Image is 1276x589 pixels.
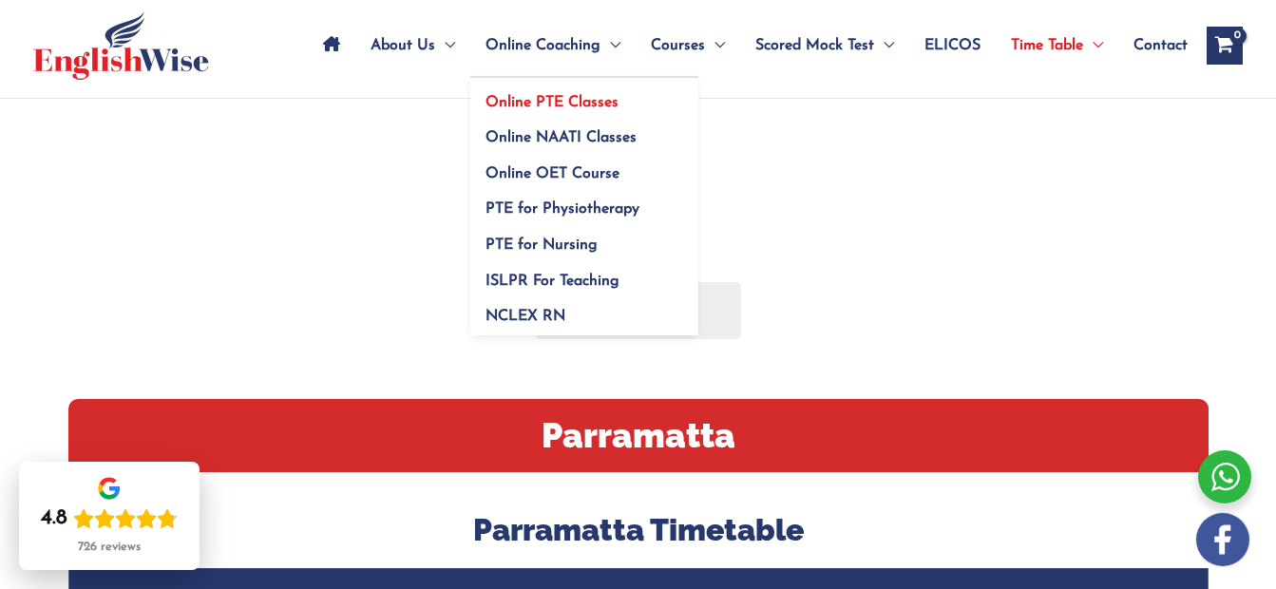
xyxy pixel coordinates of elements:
span: Menu Toggle [1083,12,1103,79]
div: 4.8 [41,505,67,532]
h3: Parramatta Timetable [68,510,1209,550]
a: Contact [1118,12,1188,79]
span: Time Table [1011,12,1083,79]
a: About UsMenu Toggle [355,12,470,79]
a: Time TableMenu Toggle [996,12,1118,79]
div: 726 reviews [78,540,141,555]
a: PTE for Physiotherapy [470,185,698,221]
a: CoursesMenu Toggle [636,12,740,79]
span: Courses [651,12,705,79]
span: Menu Toggle [435,12,455,79]
a: ISLPR For Teaching [470,256,698,293]
a: ELICOS [909,12,996,79]
span: Menu Toggle [600,12,620,79]
h1: PTE [68,194,1209,254]
span: Menu Toggle [874,12,894,79]
a: PTE for Nursing [470,221,698,257]
span: About Us [371,12,435,79]
a: View Shopping Cart, empty [1207,27,1243,65]
span: NCLEX RN [486,309,565,324]
span: Online Coaching [486,12,600,79]
img: white-facebook.png [1196,513,1249,566]
h2: Parramatta [68,399,1209,472]
nav: Site Navigation: Main Menu [308,12,1188,79]
img: cropped-ew-logo [33,11,209,80]
span: PTE for Physiotherapy [486,201,639,217]
span: Scored Mock Test [755,12,874,79]
a: Online PTE Classes [470,78,698,114]
span: ELICOS [924,12,981,79]
a: Online CoachingMenu Toggle [470,12,636,79]
span: Online OET Course [486,166,619,181]
span: Online NAATI Classes [486,130,637,145]
a: Online NAATI Classes [470,114,698,150]
a: NCLEX RN [470,293,698,336]
span: Contact [1133,12,1188,79]
a: Scored Mock TestMenu Toggle [740,12,909,79]
span: Menu Toggle [705,12,725,79]
div: Rating: 4.8 out of 5 [41,505,178,532]
span: Online PTE Classes [486,95,619,110]
span: PTE for Nursing [486,237,598,253]
a: Online OET Course [470,149,698,185]
span: ISLPR For Teaching [486,274,619,289]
